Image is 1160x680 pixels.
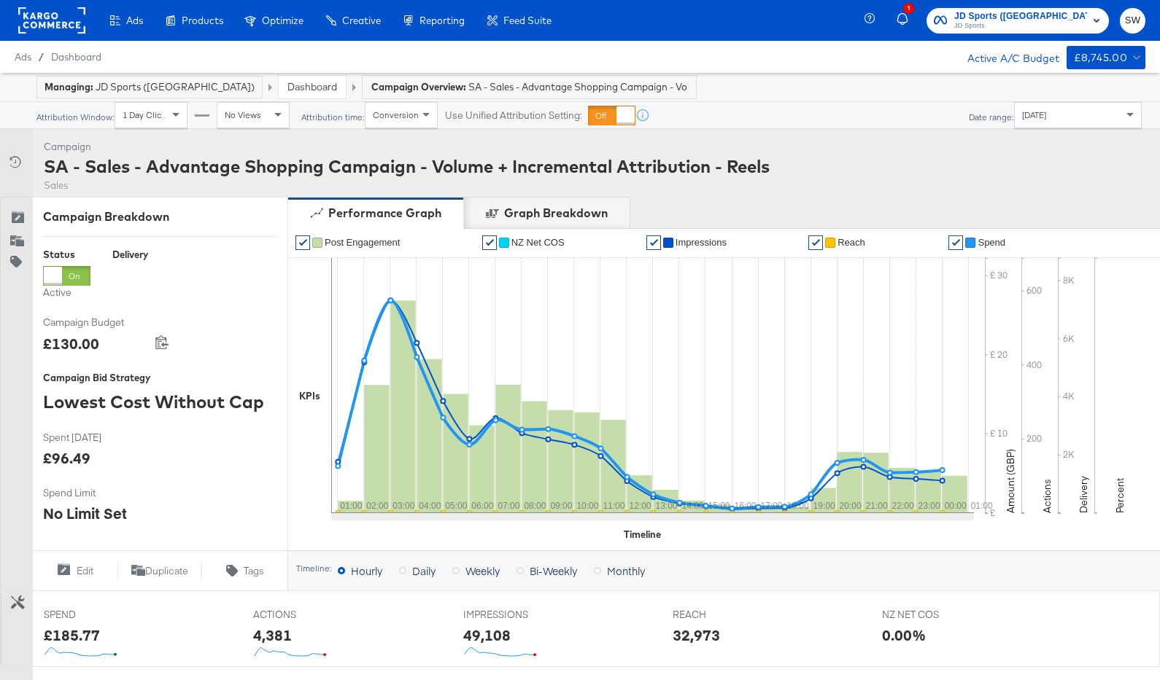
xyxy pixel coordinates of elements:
[43,431,152,445] span: Spent [DATE]
[1074,49,1128,67] div: £8,745.00
[838,237,865,248] span: Reach
[295,563,332,574] div: Timeline:
[43,486,152,500] span: Spend Limit
[673,608,782,622] span: REACH
[43,371,277,385] div: Campaign Bid Strategy
[43,333,99,354] div: £130.00
[503,15,552,26] span: Feed Suite
[295,235,310,250] a: ✔
[504,205,608,222] div: Graph Breakdown
[36,112,115,122] div: Attribution Window:
[145,564,188,578] span: Duplicate
[646,235,661,250] a: ✔
[1120,8,1145,34] button: SW
[182,15,223,26] span: Products
[244,564,264,578] span: Tags
[123,109,170,120] span: 1 Day Clicks
[894,7,919,35] button: 1
[968,112,1014,122] div: Date range:
[51,51,101,63] a: Dashboard
[948,235,963,250] a: ✔
[463,625,511,646] div: 49,108
[1022,109,1046,120] span: [DATE]
[954,20,1087,32] span: JD Sports
[112,248,148,262] div: Delivery
[978,237,1005,248] span: Spend
[126,15,143,26] span: Ads
[1113,478,1126,513] text: Percent
[530,563,577,578] span: Bi-Weekly
[43,503,127,524] div: No Limit Set
[808,235,823,250] a: ✔
[301,112,365,122] div: Attribution time:
[325,237,400,248] span: Post Engagement
[262,15,303,26] span: Optimize
[253,608,363,622] span: ACTIONS
[373,109,419,120] span: Conversion
[225,109,261,120] span: No Views
[32,562,117,579] button: Edit
[1067,46,1145,69] button: £8,745.00
[15,51,31,63] span: Ads
[607,563,645,578] span: Monthly
[43,389,277,414] div: Lowest Cost Without Cap
[44,625,100,646] div: £185.77
[903,3,914,14] div: 1
[468,80,687,94] span: SA - Sales - Advantage Shopping Campaign - Volume + Incremental Attribution - Reels
[43,208,277,225] div: Campaign Breakdown
[44,140,770,154] div: Campaign
[882,608,991,622] span: NZ NET COS
[43,316,152,329] span: Campaign Budget
[342,15,381,26] span: Creative
[624,528,661,542] div: Timeline
[43,248,90,262] div: Status
[1077,476,1090,513] text: Delivery
[44,154,770,179] div: SA - Sales - Advantage Shopping Campaign - Volume + Incremental Attribution - Reels
[253,625,292,646] div: 4,381
[328,205,441,222] div: Performance Graph
[463,608,573,622] span: IMPRESSIONS
[952,46,1059,68] div: Active A/C Budget
[1040,479,1053,513] text: Actions
[351,563,382,578] span: Hourly
[202,562,287,579] button: Tags
[77,564,93,578] span: Edit
[31,51,51,63] span: /
[511,237,565,248] span: NZ Net COS
[117,562,203,579] button: Duplicate
[673,625,720,646] div: 32,973
[465,563,500,578] span: Weekly
[1004,449,1017,513] text: Amount (GBP)
[445,109,582,122] label: Use Unified Attribution Setting:
[287,80,337,93] a: Dashboard
[45,81,93,93] strong: Managing:
[44,179,770,192] div: Sales
[676,237,727,248] span: Impressions
[882,625,926,646] div: 0.00%
[299,389,320,403] div: KPIs
[1126,12,1140,29] span: SW
[482,235,497,250] a: ✔
[412,563,436,578] span: Daily
[44,608,153,622] span: SPEND
[371,81,466,93] strong: Campaign Overview:
[43,448,90,469] div: £96.49
[419,15,465,26] span: Reporting
[45,80,255,94] div: JD Sports ([GEOGRAPHIC_DATA])
[43,286,90,300] label: Active
[954,9,1087,24] span: JD Sports ([GEOGRAPHIC_DATA])
[927,8,1109,34] button: JD Sports ([GEOGRAPHIC_DATA])JD Sports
